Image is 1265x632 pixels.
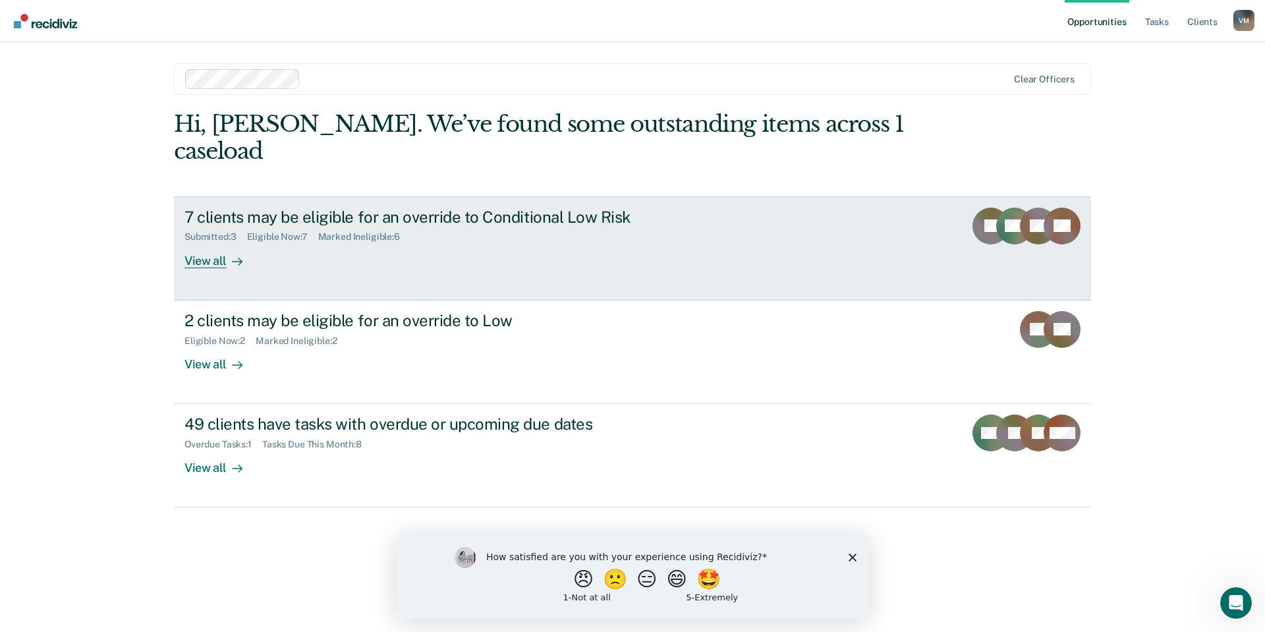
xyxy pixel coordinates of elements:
div: View all [184,346,258,372]
button: Profile dropdown button [1233,10,1254,31]
a: 2 clients may be eligible for an override to LowEligible Now:2Marked Ineligible:2View all [174,301,1091,404]
iframe: Intercom live chat [1220,587,1252,619]
a: 49 clients have tasks with overdue or upcoming due datesOverdue Tasks:1Tasks Due This Month:8View... [174,404,1091,507]
div: 49 clients have tasks with overdue or upcoming due dates [184,415,647,434]
div: V M [1233,10,1254,31]
div: Eligible Now : 2 [184,335,256,347]
div: 2 clients may be eligible for an override to Low [184,311,647,330]
div: Submitted : 3 [184,231,247,243]
div: Tasks Due This Month : 8 [262,439,372,450]
img: Recidiviz [14,14,77,28]
div: Eligible Now : 7 [247,231,318,243]
div: View all [184,243,258,268]
div: Clear officers [1014,74,1075,85]
div: 7 clients may be eligible for an override to Conditional Low Risk [184,208,647,227]
div: Marked Ineligible : 6 [318,231,410,243]
div: Marked Ineligible : 2 [256,335,347,347]
div: View all [184,450,258,476]
a: 7 clients may be eligible for an override to Conditional Low RiskSubmitted:3Eligible Now:7Marked ... [174,196,1091,301]
iframe: Survey by Kim from Recidiviz [397,534,868,619]
div: Overdue Tasks : 1 [184,439,262,450]
div: Hi, [PERSON_NAME]. We’ve found some outstanding items across 1 caseload [174,111,908,165]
